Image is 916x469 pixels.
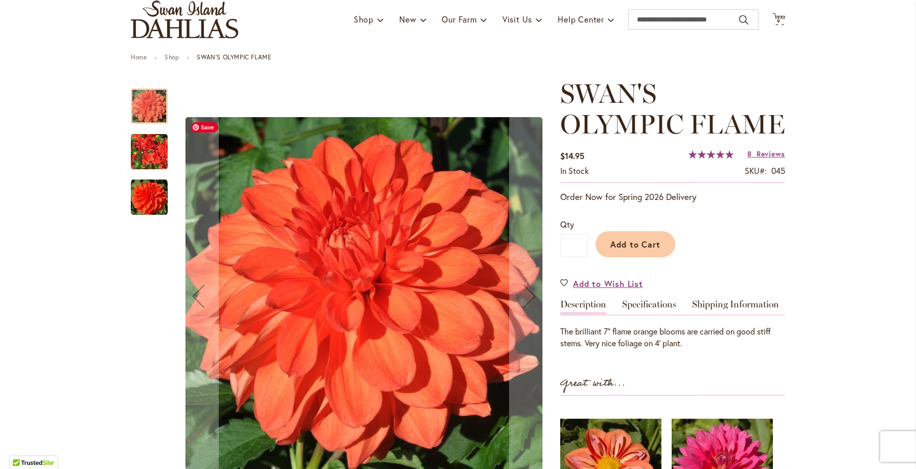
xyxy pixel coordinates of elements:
[131,78,178,124] div: Swan's Olympic Flame
[131,53,147,61] a: Home
[197,53,271,61] strong: SWAN'S OLYMPIC FLAME
[777,18,781,25] span: 9
[191,122,218,132] span: Save
[131,179,168,216] img: Swan's Olympic Flame
[131,169,168,215] div: Swan's Olympic Flame
[747,149,752,159] span: 8
[772,13,785,27] button: 9
[354,14,374,25] span: Shop
[610,239,661,250] span: Add to Cart
[131,127,168,176] img: Swan's Olympic Flame
[622,300,676,315] a: Specifications
[560,300,785,349] div: Detailed Product Info
[560,326,785,349] div: The brilliant 7" flame orange blooms are carried on good stiff stems. Very nice foliage on 4' plant.
[745,165,767,176] strong: SKU
[596,231,675,257] button: Add to Cart
[689,150,734,159] div: 100%
[560,300,606,315] a: Description
[692,300,779,315] a: Shipping Information
[442,14,476,25] span: Our Farm
[560,165,589,176] span: In stock
[502,14,532,25] span: Visit Us
[560,191,785,203] p: Order Now for Spring 2026 Delivery
[165,53,179,61] a: Shop
[560,375,626,392] strong: Great with...
[558,14,604,25] span: Help Center
[560,219,574,230] span: Qty
[560,165,589,177] div: Availability
[560,278,643,289] a: Add to Wish List
[560,77,785,140] span: SWAN'S OLYMPIC FLAME
[747,149,785,159] a: 8 Reviews
[771,165,785,177] div: 045
[8,433,36,461] iframe: Launch Accessibility Center
[757,149,785,159] span: Reviews
[399,14,416,25] span: New
[131,124,178,169] div: Swan's Olympic Flame
[131,1,238,38] a: store logo
[573,278,643,289] span: Add to Wish List
[560,150,584,161] span: $14.95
